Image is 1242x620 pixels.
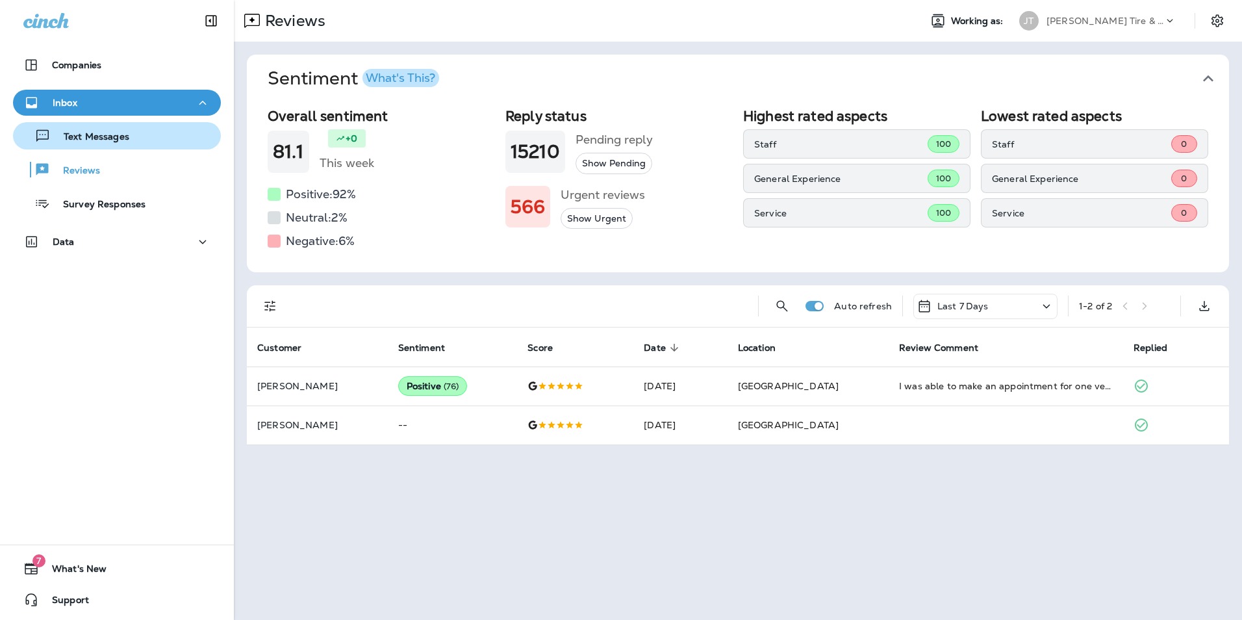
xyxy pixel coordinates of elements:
h2: Overall sentiment [268,108,495,124]
span: Location [738,342,776,354]
p: General Experience [992,174,1171,184]
span: 0 [1181,173,1187,184]
button: Companies [13,52,221,78]
div: 1 - 2 of 2 [1079,301,1112,311]
span: Location [738,342,792,354]
div: SentimentWhat's This? [247,103,1229,272]
span: 100 [936,173,951,184]
span: ( 76 ) [444,381,459,392]
p: Survey Responses [50,199,146,211]
span: 7 [32,554,45,567]
p: [PERSON_NAME] Tire & Auto [1046,16,1163,26]
h1: 15210 [511,141,560,162]
h5: Urgent reviews [561,185,645,205]
span: 0 [1181,138,1187,149]
span: Working as: [951,16,1006,27]
h5: Positive: 92 % [286,184,356,205]
span: Score [527,342,570,354]
span: Customer [257,342,301,354]
p: Service [754,208,928,218]
button: Survey Responses [13,190,221,217]
h5: Negative: 6 % [286,231,355,252]
span: Date [644,342,666,354]
p: Reviews [50,165,100,177]
p: Staff [992,139,1171,149]
h5: Neutral: 2 % [286,207,348,228]
span: [GEOGRAPHIC_DATA] [738,419,839,431]
span: Sentiment [398,342,462,354]
span: Support [39,595,89,610]
h5: Pending reply [576,129,653,150]
span: Date [644,342,683,354]
td: -- [388,406,518,445]
button: Settings [1206,9,1229,32]
h1: 81.1 [273,141,304,162]
td: [DATE] [633,406,727,445]
h2: Highest rated aspects [743,108,970,124]
p: [PERSON_NAME] [257,381,377,391]
p: Companies [52,60,101,70]
button: SentimentWhat's This? [257,55,1239,103]
span: Score [527,342,553,354]
button: Data [13,229,221,255]
div: I was able to make an appointment for one vehicle right away and they were able to squeeze in a s... [899,380,1113,393]
span: 0 [1181,207,1187,218]
p: Reviews [260,11,325,31]
button: What's This? [362,69,439,87]
div: Positive [398,376,468,396]
p: Text Messages [51,131,129,144]
h1: Sentiment [268,68,439,90]
p: +0 [346,132,357,145]
p: [PERSON_NAME] [257,420,377,430]
p: Last 7 Days [937,301,989,311]
span: Replied [1134,342,1167,354]
button: Collapse Sidebar [193,8,229,34]
button: Show Pending [576,153,652,174]
button: Search Reviews [769,293,795,319]
h2: Lowest rated aspects [981,108,1208,124]
div: What's This? [366,72,435,84]
span: Customer [257,342,318,354]
button: Show Urgent [561,208,633,229]
span: 100 [936,138,951,149]
span: [GEOGRAPHIC_DATA] [738,380,839,392]
h5: This week [320,153,374,174]
span: What's New [39,563,107,579]
span: 100 [936,207,951,218]
button: Text Messages [13,122,221,149]
button: Inbox [13,90,221,116]
span: Review Comment [899,342,978,354]
p: Service [992,208,1171,218]
div: JT [1019,11,1039,31]
td: [DATE] [633,367,727,406]
p: General Experience [754,174,928,184]
span: Sentiment [398,342,445,354]
span: Replied [1134,342,1184,354]
button: Support [13,587,221,613]
p: Auto refresh [834,301,892,311]
span: Review Comment [899,342,995,354]
h1: 566 [511,196,545,218]
button: Export as CSV [1191,293,1217,319]
button: 7What's New [13,556,221,582]
p: Data [53,237,75,247]
p: Inbox [53,97,77,108]
p: Staff [754,139,928,149]
button: Filters [257,293,283,319]
h2: Reply status [505,108,733,124]
button: Reviews [13,156,221,183]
